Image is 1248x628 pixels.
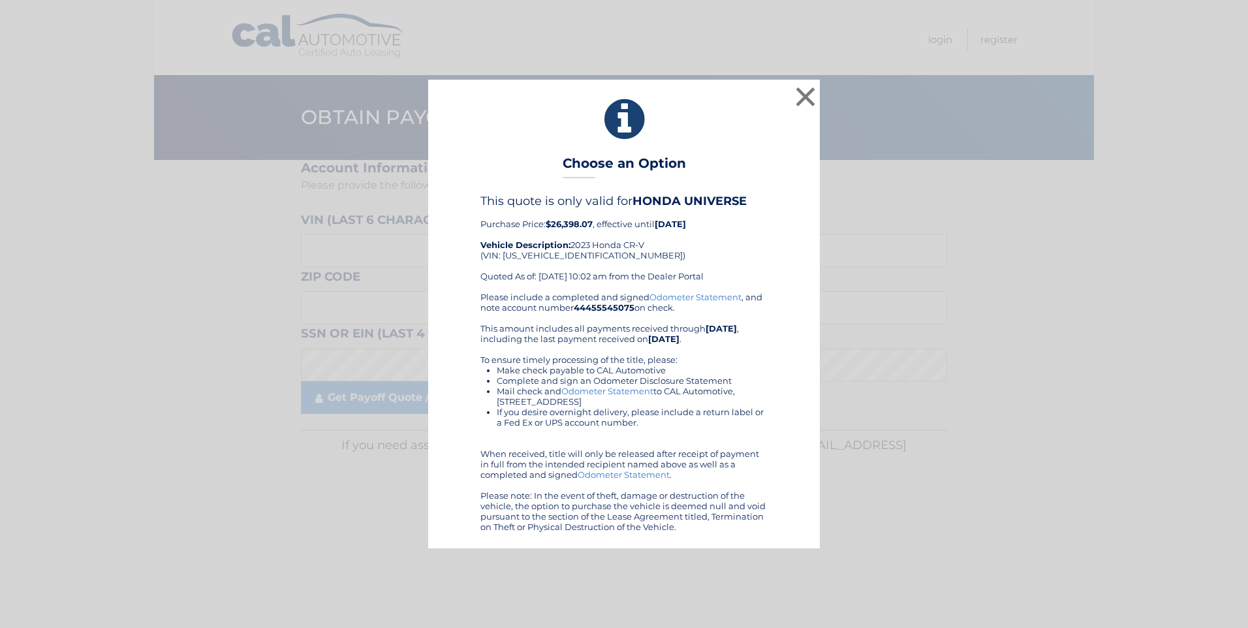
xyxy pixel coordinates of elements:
[480,194,768,292] div: Purchase Price: , effective until 2023 Honda CR-V (VIN: [US_VEHICLE_IDENTIFICATION_NUMBER]) Quote...
[574,302,634,313] b: 44455545075
[497,407,768,428] li: If you desire overnight delivery, please include a return label or a Fed Ex or UPS account number.
[561,386,653,396] a: Odometer Statement
[648,334,679,344] b: [DATE]
[578,469,670,480] a: Odometer Statement
[480,292,768,532] div: Please include a completed and signed , and note account number on check. This amount includes al...
[497,365,768,375] li: Make check payable to CAL Automotive
[497,386,768,407] li: Mail check and to CAL Automotive, [STREET_ADDRESS]
[655,219,686,229] b: [DATE]
[563,155,686,178] h3: Choose an Option
[649,292,741,302] a: Odometer Statement
[497,375,768,386] li: Complete and sign an Odometer Disclosure Statement
[480,240,570,250] strong: Vehicle Description:
[706,323,737,334] b: [DATE]
[792,84,819,110] button: ×
[632,194,747,208] b: HONDA UNIVERSE
[480,194,768,208] h4: This quote is only valid for
[546,219,593,229] b: $26,398.07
